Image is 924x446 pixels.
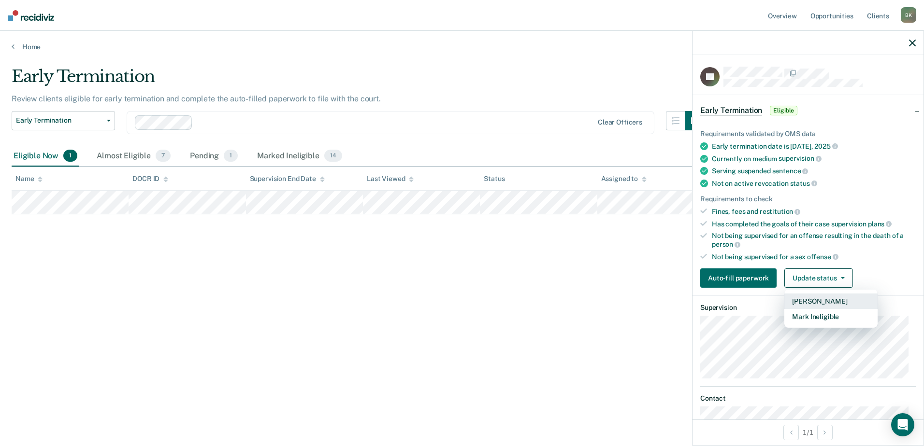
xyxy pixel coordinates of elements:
div: Requirements to check [700,195,916,203]
span: supervision [779,154,821,162]
div: Not being supervised for an offense resulting in the death of a [712,232,916,248]
div: Has completed the goals of their case supervision [712,220,916,228]
div: Not being supervised for a sex [712,252,916,261]
dt: Supervision [700,304,916,312]
a: Auto-fill paperwork [700,268,780,288]
div: Almost Eligible [95,146,173,167]
img: Recidiviz [8,10,54,21]
div: DOCR ID [132,175,168,183]
a: Home [12,42,912,51]
div: Early TerminationEligible [693,95,924,126]
div: Early termination date is [DATE], [712,142,916,151]
button: Next Opportunity [817,425,833,440]
button: Previous Opportunity [783,425,799,440]
span: Early Termination [700,106,762,115]
span: restitution [760,208,800,215]
div: Fines, fees and [712,207,916,216]
div: Supervision End Date [250,175,325,183]
span: person [712,240,740,248]
div: Marked Ineligible [255,146,344,167]
div: B K [901,7,916,23]
dt: Contact [700,394,916,403]
span: Early Termination [16,116,103,125]
div: Not on active revocation [712,179,916,188]
div: 1 / 1 [693,419,924,445]
span: status [790,180,817,187]
span: offense [807,253,838,261]
span: 7 [156,150,171,162]
button: Mark Ineligible [784,309,878,324]
div: Clear officers [598,118,642,126]
span: 14 [324,150,342,162]
button: Update status [784,268,852,288]
div: Open Intercom Messenger [891,413,914,436]
span: 1 [63,150,77,162]
div: Assigned to [601,175,647,183]
span: 2025 [814,142,837,150]
div: Eligible Now [12,146,79,167]
span: sentence [772,167,808,175]
div: Requirements validated by OMS data [700,130,916,138]
div: Last Viewed [367,175,414,183]
div: Pending [188,146,240,167]
span: 1 [224,150,238,162]
button: Auto-fill paperwork [700,268,777,288]
span: Eligible [770,106,797,115]
div: Name [15,175,43,183]
button: [PERSON_NAME] [784,293,878,309]
span: plans [868,220,892,228]
div: Early Termination [12,67,705,94]
div: Status [484,175,505,183]
p: Review clients eligible for early termination and complete the auto-filled paperwork to file with... [12,94,381,103]
div: Serving suspended [712,167,916,175]
div: Currently on medium [712,154,916,163]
